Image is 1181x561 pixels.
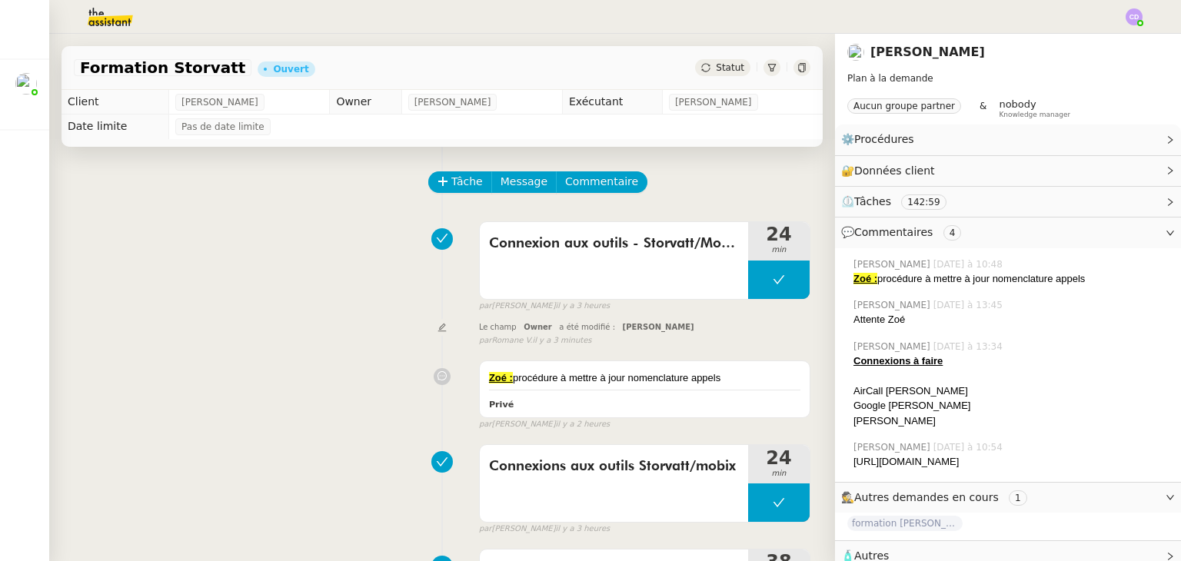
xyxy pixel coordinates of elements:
span: [PERSON_NAME] [181,95,258,110]
span: 🕵️ [841,491,1033,503]
button: Message [491,171,557,193]
span: [PERSON_NAME] [623,323,694,331]
span: [PERSON_NAME] [675,95,752,110]
button: Tâche [428,171,492,193]
span: Connexion aux outils - Storvatt/Mobix [489,232,739,255]
span: Le champ [479,323,517,331]
div: ⏲️Tâches 142:59 [835,187,1181,217]
td: Exécutant [562,90,662,115]
span: Message [501,173,547,191]
div: Ouvert [273,65,308,74]
span: il y a 3 heures [556,300,610,313]
span: par [479,523,492,536]
img: users%2FyQfMwtYgTqhRP2YHWHmG2s2LYaD3%2Favatar%2Fprofile-pic.png [847,44,864,61]
span: [DATE] à 10:54 [933,440,1006,454]
nz-tag: 142:59 [901,194,946,210]
div: Attente Zoé [853,312,1169,327]
span: 24 [748,449,810,467]
span: ⚙️ [841,131,921,148]
div: ⚙️Procédures [835,124,1181,154]
span: [PERSON_NAME] [853,298,933,312]
span: 🔐 [841,162,941,180]
span: [PERSON_NAME] [853,257,933,271]
nz-tag: Aucun groupe partner [847,98,961,114]
div: procédure à mettre à jour nomenclature appels [853,271,1169,287]
span: Plan à la demande [847,73,933,84]
span: Statut [716,62,744,73]
span: [DATE] à 13:34 [933,340,1006,354]
span: Commentaire [565,173,638,191]
td: Date limite [62,115,169,139]
span: formation [PERSON_NAME] [847,516,963,531]
div: 💬Commentaires 4 [835,217,1181,247]
span: [DATE] à 13:45 [933,298,1006,312]
small: Romane V. [479,334,592,347]
div: procédure à mettre à jour nomenclature appels [489,370,800,386]
span: Données client [854,164,935,177]
span: Procédures [854,133,914,145]
span: Pas de date limite [181,119,264,134]
a: [PERSON_NAME] [870,45,985,59]
span: Connexions aux outils Storvatt/mobix [489,455,739,478]
span: il y a 3 heures [556,523,610,536]
img: svg [1126,8,1143,25]
small: [PERSON_NAME] [479,523,610,536]
small: [PERSON_NAME] [479,300,610,313]
span: Tâches [854,195,891,207]
b: Privé [489,400,514,410]
u: Zoé : [489,372,513,383]
div: [URL][DOMAIN_NAME] [853,454,1169,470]
span: par [479,300,492,313]
span: Commentaires [854,226,933,238]
span: par [479,334,492,347]
button: Commentaire [556,171,647,193]
span: [DATE] à 10:48 [933,257,1006,271]
span: min [748,244,810,257]
span: par [479,418,492,431]
div: AirCall [PERSON_NAME] [853,383,1169,399]
span: Autres demandes en cours [854,491,999,503]
u: Zoé : [853,273,877,284]
span: Owner [524,323,552,331]
span: Knowledge manager [999,111,1070,119]
nz-tag: 4 [943,225,962,241]
div: 🔐Données client [835,156,1181,186]
small: [PERSON_NAME] [479,418,610,431]
span: ⏲️ [841,195,959,207]
div: 🕵️Autres demandes en cours 1 [835,483,1181,513]
span: [PERSON_NAME] [853,440,933,454]
img: users%2FyQfMwtYgTqhRP2YHWHmG2s2LYaD3%2Favatar%2Fprofile-pic.png [15,73,37,95]
div: [PERSON_NAME] [853,413,1169,429]
span: 24 [748,225,810,244]
span: Tâche [451,173,483,191]
span: [PERSON_NAME] [414,95,491,110]
nz-tag: 1 [1009,490,1027,506]
span: & [980,98,986,118]
span: nobody [999,98,1036,110]
span: il y a 3 minutes [532,334,591,347]
span: il y a 2 heures [556,418,610,431]
app-user-label: Knowledge manager [999,98,1070,118]
span: Formation Storvatt [80,60,245,75]
u: Connexions à faire [853,355,943,367]
span: min [748,467,810,480]
td: Owner [330,90,401,115]
div: Google [PERSON_NAME] [853,398,1169,413]
span: [PERSON_NAME] [853,340,933,354]
td: Client [62,90,169,115]
span: a été modifié : [559,323,615,331]
span: 💬 [841,226,967,238]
